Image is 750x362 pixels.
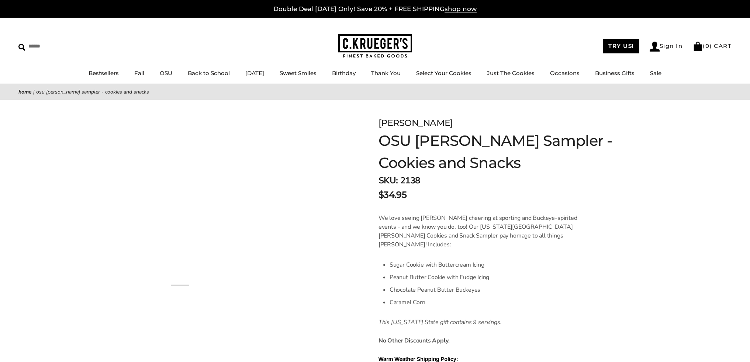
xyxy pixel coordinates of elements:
span: Warm Weather Shipping Policy: [379,356,458,362]
a: Business Gifts [595,70,635,77]
nav: breadcrumbs [18,88,732,96]
a: Bestsellers [89,70,119,77]
li: Caramel Corn [390,296,580,309]
em: This [US_STATE] State gift contains 9 servings. [379,318,502,326]
a: Fall [134,70,144,77]
a: Thank You [371,70,401,77]
span: 0 [705,42,710,49]
strong: SKU: [379,175,398,186]
span: shop now [445,5,477,13]
h1: OSU [PERSON_NAME] Sampler - Cookies and Snacks [379,130,614,174]
a: Double Deal [DATE] Only! Save 20% + FREE SHIPPINGshop now [273,5,477,13]
a: Sign In [650,42,683,52]
span: $34.95 [379,188,407,201]
div: [PERSON_NAME] [379,116,614,130]
a: Birthday [332,70,356,77]
img: Search [18,44,25,51]
a: OSU [160,70,172,77]
a: (0) CART [693,42,732,49]
a: Just The Cookies [487,70,535,77]
img: Bag [693,42,703,51]
span: OSU [PERSON_NAME] Sampler - Cookies and Snacks [36,88,149,95]
a: Occasions [550,70,580,77]
li: Chocolate Peanut Butter Buckeyes [390,284,580,296]
a: Sweet Smiles [280,70,317,77]
a: Select Your Cookies [416,70,471,77]
a: Home [18,88,32,95]
span: | [33,88,35,95]
li: Sugar Cookie with Buttercream Icing [390,259,580,271]
img: Account [650,42,660,52]
strong: No Other Discounts Apply. [379,337,450,345]
li: Peanut Butter Cookie with Fudge Icing [390,271,580,284]
a: [DATE] [245,70,264,77]
span: 2138 [400,175,420,186]
p: We love seeing [PERSON_NAME] cheering at sporting and Buckeye-spirited events - and we know you d... [379,214,580,249]
input: Search [18,41,106,52]
a: TRY US! [603,39,639,53]
img: C.KRUEGER'S [338,34,412,58]
a: Sale [650,70,661,77]
a: Back to School [188,70,230,77]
